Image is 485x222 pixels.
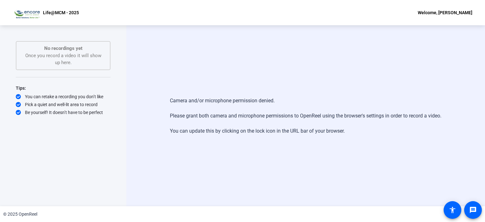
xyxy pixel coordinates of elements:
[43,9,79,16] p: Life@MCM - 2025
[469,206,477,214] mat-icon: message
[3,211,37,218] div: © 2025 OpenReel
[170,91,441,141] div: Camera and/or microphone permission denied. Please grant both camera and microphone permissions t...
[16,101,111,108] div: Pick a quiet and well-lit area to record
[16,93,111,100] div: You can retake a recording you don’t like
[23,45,104,66] div: Once you record a video it will show up here.
[23,45,104,52] p: No recordings yet
[13,6,40,19] img: OpenReel logo
[418,9,472,16] div: Welcome, [PERSON_NAME]
[16,109,111,116] div: Be yourself! It doesn’t have to be perfect
[16,84,111,92] div: Tips:
[449,206,456,214] mat-icon: accessibility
